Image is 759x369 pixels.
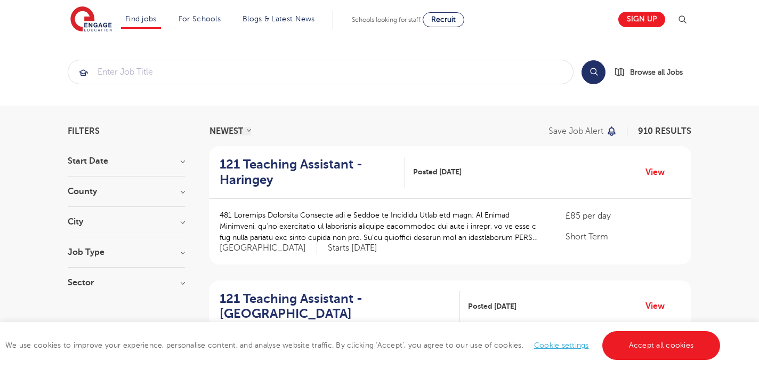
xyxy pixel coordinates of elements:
[68,218,185,226] h3: City
[413,166,462,178] span: Posted [DATE]
[68,248,185,256] h3: Job Type
[614,66,691,78] a: Browse all Jobs
[566,210,681,222] p: £85 per day
[645,165,673,179] a: View
[602,331,721,360] a: Accept all cookies
[582,60,605,84] button: Search
[243,15,315,23] a: Blogs & Latest News
[70,6,112,33] img: Engage Education
[534,341,589,349] a: Cookie settings
[220,157,405,188] a: 121 Teaching Assistant - Haringey
[125,15,157,23] a: Find jobs
[220,157,397,188] h2: 121 Teaching Assistant - Haringey
[220,291,451,322] h2: 121 Teaching Assistant - [GEOGRAPHIC_DATA]
[328,243,377,254] p: Starts [DATE]
[220,210,544,243] p: 481 Loremips Dolorsita Consecte adi e Seddoe te Incididu Utlab etd magn: Al Enimad Minimveni, qu’...
[566,230,681,243] p: Short Term
[468,301,516,312] span: Posted [DATE]
[220,243,317,254] span: [GEOGRAPHIC_DATA]
[548,127,617,135] button: Save job alert
[5,341,723,349] span: We use cookies to improve your experience, personalise content, and analyse website traffic. By c...
[431,15,456,23] span: Recruit
[423,12,464,27] a: Recruit
[68,60,573,84] input: Submit
[630,66,683,78] span: Browse all Jobs
[68,127,100,135] span: Filters
[68,187,185,196] h3: County
[645,299,673,313] a: View
[220,291,460,322] a: 121 Teaching Assistant - [GEOGRAPHIC_DATA]
[352,16,421,23] span: Schools looking for staff
[638,126,691,136] span: 910 RESULTS
[179,15,221,23] a: For Schools
[68,278,185,287] h3: Sector
[548,127,603,135] p: Save job alert
[618,12,665,27] a: Sign up
[68,157,185,165] h3: Start Date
